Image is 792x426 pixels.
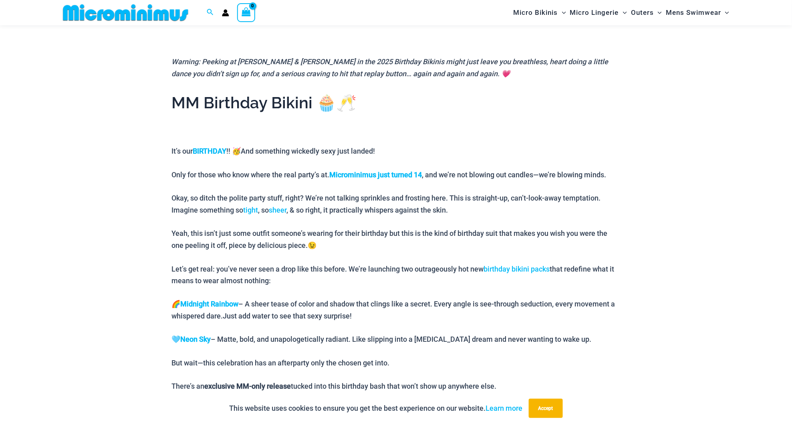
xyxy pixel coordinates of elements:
span: tucked into this birthday bash that won’t show up anywhere else. [291,382,497,391]
a: Mens SwimwearMenu ToggleMenu Toggle [664,2,731,23]
strong: MM Birthday Bikini 🧁🥂 [172,93,357,112]
a: Neon Sky [181,335,211,344]
span: Menu Toggle [558,2,566,23]
img: MM SHOP LOGO FLAT [60,4,191,22]
a: View Shopping Cart, empty [237,3,256,22]
span: Outers [631,2,654,23]
a: Microminimus just turned 14 [330,170,422,179]
span: Only for those who know where the real party’s at. , and we’re not blowing out candles—we’re blow... [172,170,607,179]
span: It’s our [172,147,193,155]
span: There’s an [172,382,205,391]
span: Micro Lingerie [570,2,619,23]
a: tight [244,206,258,214]
a: birthday bikini packs [484,265,550,273]
em: Warning: Peeking at [PERSON_NAME] & [PERSON_NAME] in the 2025 Birthday Bikinis might just leave y... [172,57,609,78]
span: 🩵 [172,335,181,344]
span: Let’s get real: you’ve never seen a drop like this before. We’re launching two outrageously hot n... [172,265,615,285]
a: Account icon link [222,9,229,16]
span: Yeah, this isn’t just some outfit someone’s wearing for their birthday but this is the kind of bi... [172,229,608,250]
a: Search icon link [207,8,214,18]
span: Okay, so ditch the polite party stuff, right? We’re not talking sprinkles and frosting here. This... [172,194,601,214]
button: Accept [529,399,563,418]
a: Micro LingerieMenu ToggleMenu Toggle [568,2,629,23]
a: Midnight Rainbow [181,300,239,308]
span: But wait—this celebration has an afterparty only the chosen get into. [172,359,390,367]
span: Mens Swimwear [666,2,721,23]
span: !! 🥳And something wickedly sexy just landed! [227,147,375,155]
a: Learn more [486,404,523,412]
a: Micro BikinisMenu ToggleMenu Toggle [512,2,568,23]
a: sheer [269,206,287,214]
a: BIRTHDAY [193,147,227,155]
span: 🌈 [172,300,181,308]
a: OutersMenu ToggleMenu Toggle [629,2,664,23]
b: exclusive MM-only release [205,382,291,391]
span: – A sheer tease of color and shadow that clings like a secret. Every angle is see-through seducti... [172,300,615,321]
nav: Site Navigation [510,1,733,24]
span: Menu Toggle [619,2,627,23]
span: Micro Bikinis [514,2,558,23]
p: This website uses cookies to ensure you get the best experience on our website. [230,402,523,414]
span: Menu Toggle [654,2,662,23]
span: Menu Toggle [721,2,729,23]
span: – Matte, bold, and unapologetically radiant. Like slipping into a [MEDICAL_DATA] dream and never ... [211,335,592,344]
